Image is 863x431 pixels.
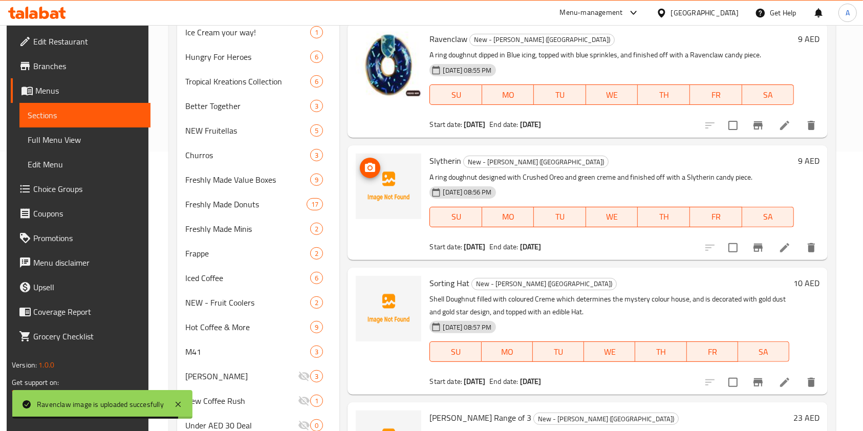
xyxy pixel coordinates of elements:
b: [DATE] [520,375,542,388]
span: TU [537,344,580,359]
div: items [310,395,323,407]
span: MO [486,209,530,224]
span: End date: [489,375,518,388]
a: Menu disclaimer [11,250,151,275]
div: items [310,321,323,333]
span: End date: [489,118,518,131]
b: [DATE] [520,118,542,131]
p: Shell Doughnut filled with coloured Creme which determines the mystery colour house, and is decor... [429,293,789,318]
div: Better Together3 [177,94,340,118]
span: Start date: [429,240,462,253]
p: A ring doughnut dipped in Blue icing, topped with blue sprinkles, and finished off with a Ravencl... [429,49,794,61]
button: upload picture [360,158,380,178]
span: 1.0.0 [38,358,54,372]
div: New - Harry Potter (House of Hogwarts) [471,278,617,290]
button: TU [533,341,584,362]
button: delete [799,113,824,138]
span: A [846,7,850,18]
span: [PERSON_NAME] Range of 3 [429,410,531,425]
b: [DATE] [520,240,542,253]
div: Ice Cream your way! [185,26,311,38]
span: Freshly Made Donuts [185,198,307,210]
span: Start date: [429,118,462,131]
div: items [310,51,323,63]
span: Choice Groups [33,183,143,195]
div: items [310,370,323,382]
button: TH [638,207,690,227]
a: Edit Menu [19,152,151,177]
a: Menus [11,78,151,103]
span: New - [PERSON_NAME] ([GEOGRAPHIC_DATA]) [472,278,616,290]
a: Edit menu item [779,376,791,389]
span: [PERSON_NAME] [185,370,298,382]
div: Tropical Kreations Collection6 [177,69,340,94]
div: Hot Coffee & More9 [177,315,340,339]
a: Edit menu item [779,242,791,254]
span: 0 [311,421,322,430]
a: Branches [11,54,151,78]
div: [GEOGRAPHIC_DATA] [671,7,739,18]
div: Freshly Made Minis [185,223,311,235]
span: 3 [311,372,322,381]
span: 17 [307,200,322,209]
a: Upsell [11,275,151,299]
button: SA [738,341,789,362]
button: TU [534,84,586,105]
span: Sorting Hat [429,275,469,291]
span: Upsell [33,281,143,293]
span: 2 [311,249,322,258]
a: Coverage Report [11,299,151,324]
span: TH [642,88,686,102]
div: items [310,75,323,88]
button: FR [687,341,738,362]
span: Ravenclaw [429,31,467,47]
div: items [310,346,323,358]
div: New - Harry Potter (House of Hogwarts) [533,413,679,425]
span: TH [639,344,682,359]
span: TH [642,209,686,224]
div: New - Harry Potter (House of Hogwarts) [463,156,609,168]
button: WE [586,207,638,227]
button: MO [482,341,533,362]
span: Start date: [429,375,462,388]
div: items [310,100,323,112]
div: Hot Coffee & More [185,321,311,333]
b: [DATE] [464,375,485,388]
span: Iced Coffee [185,272,311,284]
div: Pistachio Kunafa [185,370,298,382]
a: Edit menu item [779,119,791,132]
button: SA [742,207,794,227]
b: [DATE] [464,118,485,131]
span: SA [746,88,790,102]
span: NEW - Fruit Coolers [185,296,311,309]
span: WE [590,88,634,102]
span: FR [691,344,734,359]
span: Branches [33,60,143,72]
span: 6 [311,77,322,87]
b: [DATE] [464,240,485,253]
a: Full Menu View [19,127,151,152]
span: New - [PERSON_NAME] ([GEOGRAPHIC_DATA]) [534,413,678,425]
button: FR [690,84,742,105]
span: Churros [185,149,311,161]
span: SU [434,344,477,359]
span: SU [434,88,478,102]
span: Tropical Kreations Collection [185,75,311,88]
div: items [310,149,323,161]
div: items [310,223,323,235]
div: M413 [177,339,340,364]
span: 9 [311,322,322,332]
span: SU [434,209,478,224]
span: Version: [12,358,37,372]
button: FR [690,207,742,227]
button: TH [638,84,690,105]
span: M41 [185,346,311,358]
span: 3 [311,347,322,357]
span: 6 [311,273,322,283]
div: Freshly Made Minis2 [177,217,340,241]
span: WE [588,344,631,359]
div: NEW - Fruit Coolers2 [177,290,340,315]
span: 2 [311,298,322,308]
